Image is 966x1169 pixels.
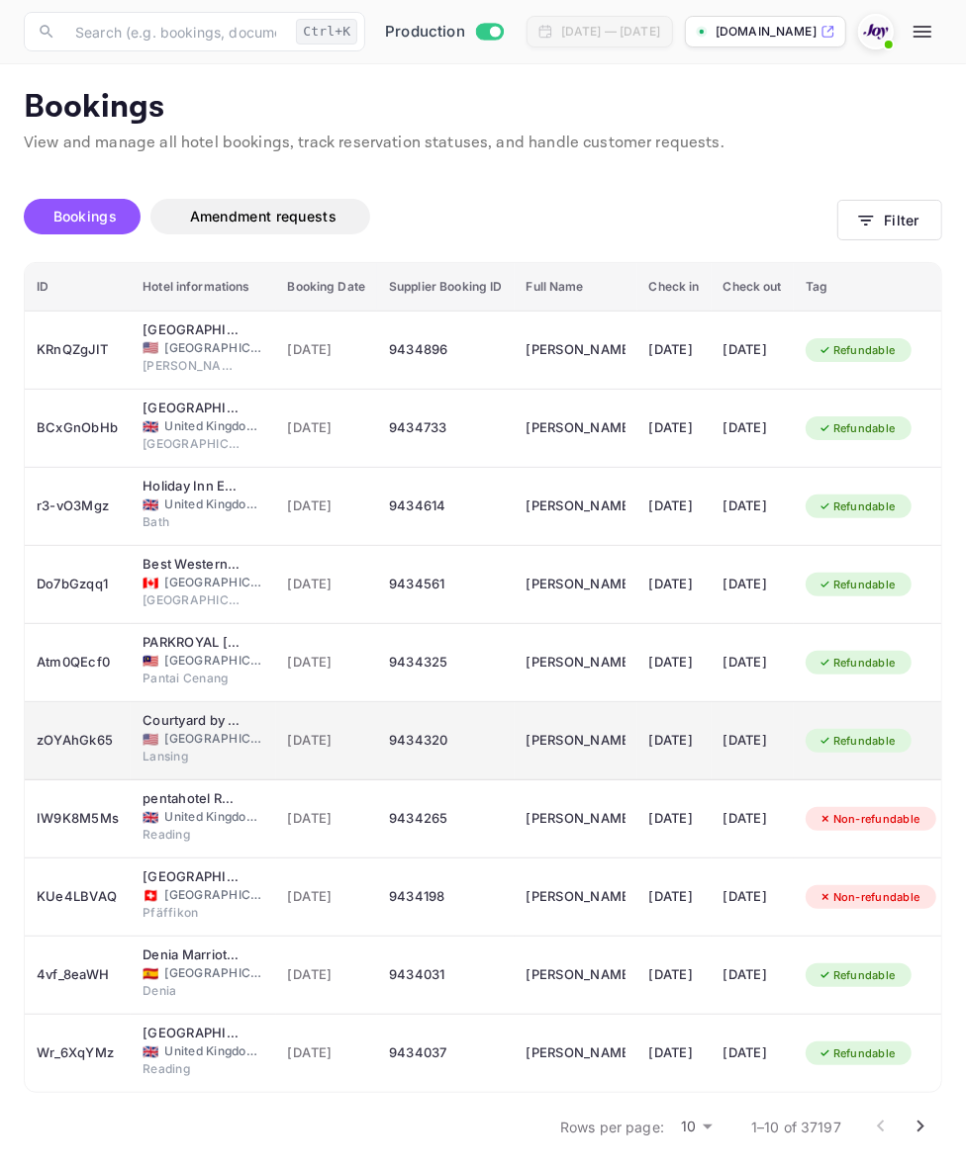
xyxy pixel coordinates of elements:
div: Elaine Hausammann [527,881,626,913]
div: [DATE] [649,803,700,835]
th: Hotel informations [131,263,275,312]
div: r3-vO3Mgz [37,491,119,522]
div: Jacqueline Young [527,334,626,366]
span: [DATE] [288,730,366,752]
span: Malaysia [143,655,158,668]
div: 9434037 [389,1037,502,1069]
div: [DATE] — [DATE] [561,23,660,41]
div: Tamara Husak [527,725,626,757]
div: Tina Bennett [527,1037,626,1069]
span: United Kingdom of [GEOGRAPHIC_DATA] and [GEOGRAPHIC_DATA] [165,495,264,513]
span: Production [385,21,465,44]
input: Search (e.g. bookings, documentation) [63,12,288,51]
span: Pfäffikon [143,904,241,922]
div: 9434265 [389,803,502,835]
img: With Joy [860,16,892,47]
th: Booking Date [276,263,378,312]
div: [DATE] [724,412,782,444]
div: Crowne Plaza Reading East, an IHG Hotel [143,1024,241,1043]
div: Refundable [806,651,909,675]
div: 9434198 [389,881,502,913]
span: Pantai Cenang [143,670,241,687]
th: Check out [712,263,794,312]
div: zOYAhGk65 [37,725,119,757]
th: Supplier Booking ID [377,263,514,312]
div: Holiday Inn Express Bath, an IHG Hotel [143,477,241,496]
div: [DATE] [649,491,700,522]
div: Refundable [806,729,909,754]
div: [DATE] [724,569,782,600]
span: Bath [143,513,241,531]
span: United Kingdom of [GEOGRAPHIC_DATA] and [GEOGRAPHIC_DATA] [165,417,264,435]
span: [DATE] [288,339,366,361]
div: PARKROYAL Langkawi Resort [143,633,241,653]
div: [DATE] [649,647,700,678]
span: United Kingdom of Great Britain and Northern Ireland [143,1045,158,1058]
div: Abby Frangione [527,569,626,600]
div: 9434320 [389,725,502,757]
div: Wr_6XqYMz [37,1037,119,1069]
button: Go to next page [901,1107,940,1146]
span: Amendment requests [190,208,337,225]
div: Courtyard by Marriott Lansing Downtown [143,711,241,731]
div: Hugh Hay [527,959,626,991]
div: [DATE] [724,647,782,678]
div: IW9K8M5Ms [37,803,119,835]
div: Refundable [806,338,909,363]
div: KRnQZgJIT [37,334,119,366]
div: [DATE] [649,881,700,913]
div: 9434561 [389,569,502,600]
p: [DOMAIN_NAME] [716,23,817,41]
span: [DATE] [288,964,366,986]
div: [DATE] [649,725,700,757]
p: 1–10 of 37197 [751,1117,841,1137]
span: [DATE] [288,652,366,674]
div: Non-refundable [806,885,933,910]
div: Refundable [806,1041,909,1066]
div: KUe4LBVAQ [37,881,119,913]
div: [DATE] [649,334,700,366]
button: Filter [837,200,942,240]
div: BCxGnObHb [37,412,119,444]
span: [DATE] [288,886,366,908]
span: Denia [143,982,241,1000]
span: United Kingdom of [GEOGRAPHIC_DATA] and [GEOGRAPHIC_DATA] [165,808,264,826]
div: pentahotel Reading [143,789,241,809]
p: Rows per page: [560,1117,664,1137]
span: Reading [143,1060,241,1078]
span: United States of America [143,341,158,354]
span: Spain [143,967,158,980]
div: 9434733 [389,412,502,444]
div: [DATE] [724,491,782,522]
span: [GEOGRAPHIC_DATA] [165,339,264,357]
div: 10 [672,1113,720,1141]
div: Switch to Sandbox mode [377,21,511,44]
span: [DATE] [288,1042,366,1064]
th: ID [25,263,131,312]
div: Refundable [806,963,909,988]
span: [DATE] [288,574,366,595]
span: [GEOGRAPHIC_DATA] [143,591,241,609]
span: Reading [143,826,241,844]
div: Non-refundable [806,807,933,832]
p: View and manage all hotel bookings, track reservation statuses, and handle customer requests. [24,132,942,155]
th: Check in [637,263,712,312]
span: Switzerland [143,889,158,902]
div: Julian Au [527,647,626,678]
span: United Kingdom of Great Britain and Northern Ireland [143,420,158,433]
div: Refundable [806,416,909,441]
div: Ctrl+K [296,19,357,45]
div: Best Western Plus Cambridge Hotel [143,555,241,575]
div: Do7bGzqq1 [37,569,119,600]
div: 9434325 [389,647,502,678]
span: [GEOGRAPHIC_DATA] [165,730,264,748]
div: [DATE] [724,1037,782,1069]
span: [GEOGRAPHIC_DATA] [143,435,241,453]
div: Refundable [806,495,909,519]
div: account-settings tabs [24,199,837,234]
div: 9434031 [389,959,502,991]
span: United Kingdom of Great Britain and Northern Ireland [143,811,158,824]
span: Bookings [53,208,117,225]
div: Hampton Inn & Suites Coconut Creek [143,320,241,340]
p: Bookings [24,88,942,128]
